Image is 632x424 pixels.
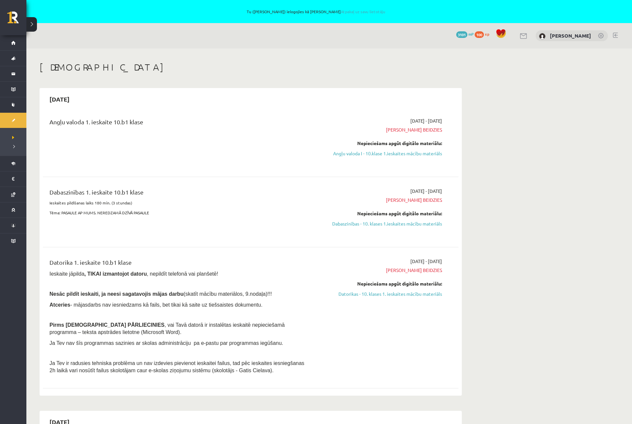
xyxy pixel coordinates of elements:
div: Angļu valoda 1. ieskaite 10.b1 klase [49,117,308,130]
span: Tu ([PERSON_NAME]) ielogojies kā [PERSON_NAME] [63,10,569,14]
span: [PERSON_NAME] beidzies [318,126,442,133]
span: mP [468,31,474,37]
a: Rīgas 1. Tālmācības vidusskola [7,12,26,28]
span: Ja Tev nav šīs programmas sazinies ar skolas administrāciju pa e-pastu par programmas iegūšanu. [49,340,283,346]
h1: [DEMOGRAPHIC_DATA] [40,62,462,73]
a: Atpakaļ uz savu lietotāju [341,9,385,14]
div: Nepieciešams apgūt digitālo materiālu: [318,140,442,147]
a: Angļu valoda I - 10.klase 1.ieskaites mācību materiāls [318,150,442,157]
span: xp [485,31,489,37]
span: [DATE] - [DATE] [410,117,442,124]
span: Nesāc pildīt ieskaiti, ja neesi sagatavojis mājas darbu [49,291,183,297]
div: Datorika 1. ieskaite 10.b1 klase [49,258,308,270]
b: , TIKAI izmantojot datoru [84,271,147,277]
span: (skatīt mācību materiālos, 9.nodaļa)!!! [183,291,272,297]
span: [DATE] - [DATE] [410,258,442,265]
div: Dabaszinības 1. ieskaite 10.b1 klase [49,188,308,200]
span: 100 [475,31,484,38]
span: [PERSON_NAME] beidzies [318,197,442,203]
span: , vai Tavā datorā ir instalētas ieskaitē nepieciešamā programma – teksta apstrādes lietotne (Micr... [49,322,285,335]
h2: [DATE] [43,91,76,107]
p: Ieskaites pildīšanas laiks 180 min. (3 stundas) [49,200,308,206]
span: - mājasdarbs nav iesniedzams kā fails, bet tikai kā saite uz tiešsaistes dokumentu. [49,302,263,308]
div: Nepieciešams apgūt digitālo materiālu: [318,280,442,287]
span: Ieskaite jāpilda , nepildīt telefonā vai planšetē! [49,271,218,277]
span: Pirms [DEMOGRAPHIC_DATA] PĀRLIECINIES [49,322,165,328]
span: Ja Tev ir radusies tehniska problēma un nav izdevies pievienot ieskaitei failus, tad pēc ieskaite... [49,360,304,373]
b: Atceries [49,302,70,308]
p: Tēma: PASAULE AP MUMS. NEREDZAMĀ DZĪVĀ PASAULE [49,210,308,216]
span: 3101 [456,31,467,38]
a: 3101 mP [456,31,474,37]
a: [PERSON_NAME] [550,32,591,39]
a: 100 xp [475,31,492,37]
a: Datorikas - 10. klases 1. ieskaites mācību materiāls [318,290,442,297]
span: [DATE] - [DATE] [410,188,442,195]
a: Dabaszinības - 10. klases 1.ieskaites mācību materiāls [318,220,442,227]
img: Dmitrijs Kolmakovs [539,33,546,40]
span: [PERSON_NAME] beidzies [318,267,442,274]
div: Nepieciešams apgūt digitālo materiālu: [318,210,442,217]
